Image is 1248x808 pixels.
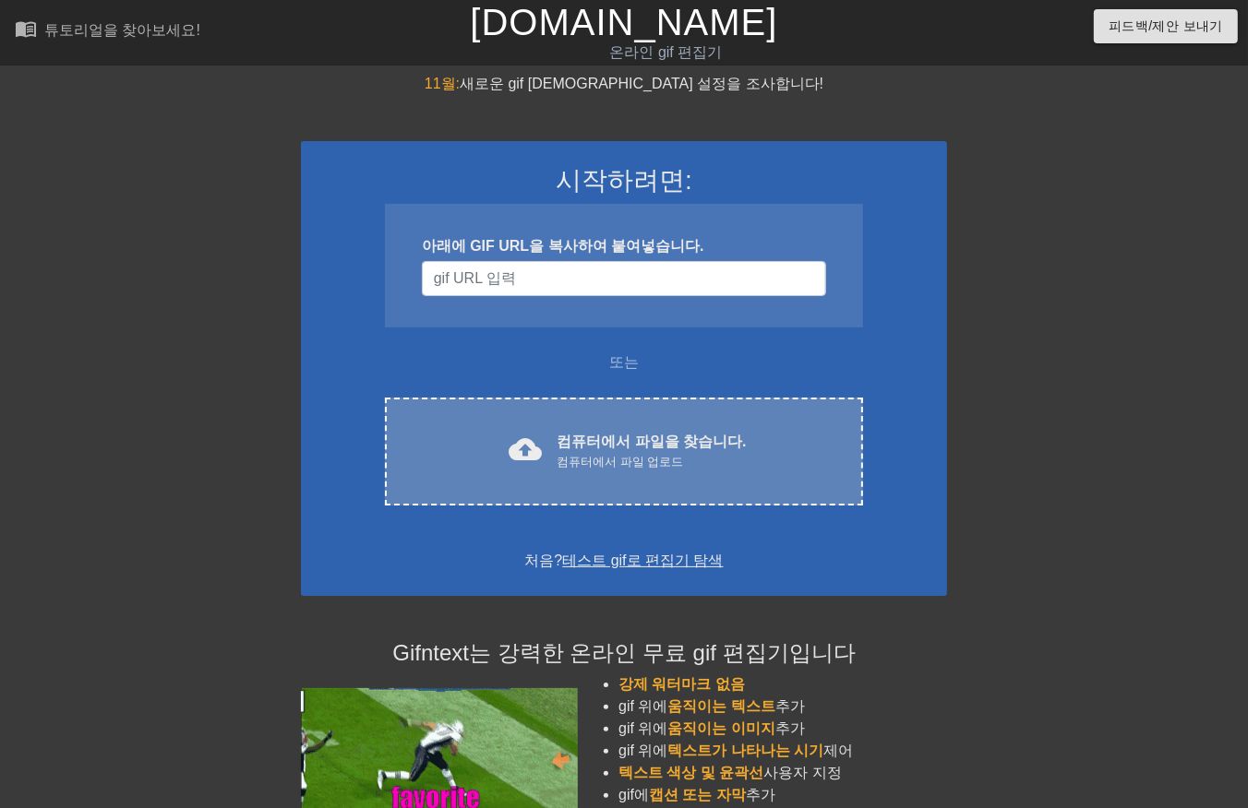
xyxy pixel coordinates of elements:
[618,676,745,692] span: 강제 워터마크 없음
[562,553,723,568] a: 테스트 gif로 편집기 탐색
[668,698,775,714] span: 움직이는 텍스트
[618,762,947,784] li: 사용자 지정
[15,18,200,46] a: 튜토리얼을 찾아보세요!
[470,2,777,42] a: [DOMAIN_NAME]
[44,22,200,38] div: 튜토리얼을 찾아보세요!
[325,165,923,196] h3: 시작하려면:
[668,743,824,758] span: 텍스트가 나타나는 시기
[618,765,763,780] span: 텍스트 색상 및 윤곽선
[649,787,746,802] span: 캡션 또는 자막
[425,76,460,91] span: 11월:
[349,351,899,374] div: 또는
[618,784,947,806] li: gif에 추가
[15,18,37,40] span: menu_book
[301,640,947,667] h4: Gifntext는 강력한 온라인 무료 gif 편집기입니다
[422,235,826,257] div: 아래에 GIF URL을 복사하여 붙여넣습니다.
[618,718,947,740] li: gif 위에 추가
[1094,9,1238,43] button: 피드백/제안 보내기
[557,453,746,471] div: 컴퓨터에서 파일 업로드
[301,73,947,95] div: 새로운 gif [DEMOGRAPHIC_DATA] 설정을 조사합니다!
[426,42,907,64] div: 온라인 gif 편집기
[509,433,542,466] span: cloud_upload
[557,434,746,449] font: 컴퓨터에서 파일을 찾습니다.
[325,550,923,572] div: 처음?
[668,720,775,736] span: 움직이는 이미지
[1109,15,1223,38] span: 피드백/제안 보내기
[618,740,947,762] li: gif 위에 제어
[422,261,826,296] input: 사용자 이름
[618,695,947,718] li: gif 위에 추가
